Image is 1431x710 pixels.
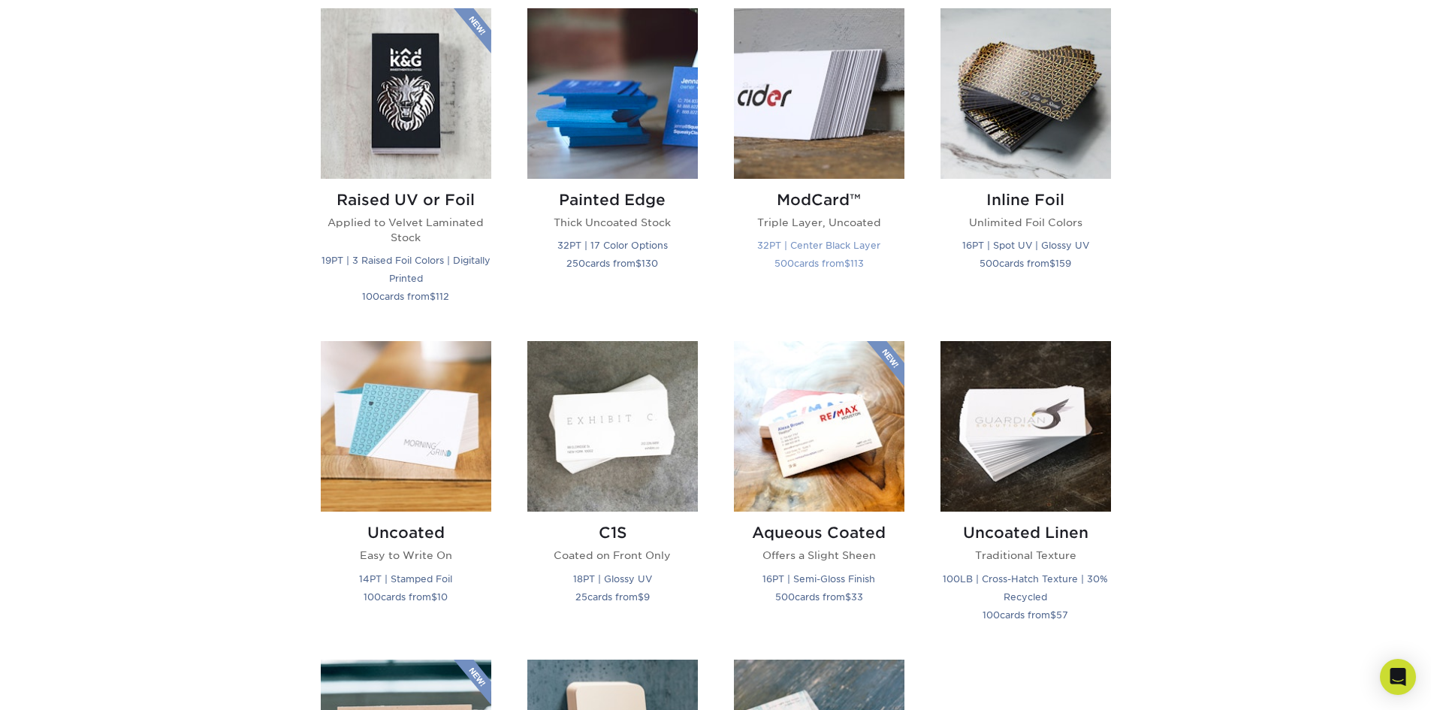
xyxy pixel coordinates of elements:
img: C1S Business Cards [527,341,698,512]
span: 33 [851,591,863,603]
img: Uncoated Business Cards [321,341,491,512]
span: $ [638,591,644,603]
div: Open Intercom Messenger [1380,659,1416,695]
h2: Raised UV or Foil [321,191,491,209]
span: 159 [1055,258,1071,269]
span: 112 [436,291,449,302]
span: $ [1049,258,1055,269]
h2: C1S [527,524,698,542]
p: Traditional Texture [940,548,1111,563]
img: Inline Foil Business Cards [940,8,1111,179]
span: 500 [775,591,795,603]
h2: ModCard™ [734,191,904,209]
span: 10 [437,591,448,603]
span: $ [431,591,437,603]
span: $ [845,591,851,603]
small: 19PT | 3 Raised Foil Colors | Digitally Printed [322,255,491,284]
small: cards from [775,591,863,603]
img: Aqueous Coated Business Cards [734,341,904,512]
span: $ [635,258,642,269]
p: Applied to Velvet Laminated Stock [321,215,491,246]
span: 500 [774,258,794,269]
p: Unlimited Foil Colors [940,215,1111,230]
a: Uncoated Business Cards Uncoated Easy to Write On 14PT | Stamped Foil 100cards from$10 [321,341,491,641]
small: 16PT | Semi-Gloss Finish [762,573,875,585]
small: 14PT | Stamped Foil [359,573,452,585]
span: 100 [362,291,379,302]
small: cards from [575,591,650,603]
small: 32PT | 17 Color Options [557,240,668,251]
h2: Uncoated [321,524,491,542]
a: Uncoated Linen Business Cards Uncoated Linen Traditional Texture 100LB | Cross-Hatch Texture | 30... [940,341,1111,641]
h2: Aqueous Coated [734,524,904,542]
span: 113 [850,258,864,269]
a: Raised UV or Foil Business Cards Raised UV or Foil Applied to Velvet Laminated Stock 19PT | 3 Rai... [321,8,491,324]
img: New Product [867,341,904,386]
img: Uncoated Linen Business Cards [940,341,1111,512]
small: cards from [362,291,449,302]
span: 500 [980,258,999,269]
span: $ [1050,609,1056,621]
a: ModCard™ Business Cards ModCard™ Triple Layer, Uncoated 32PT | Center Black Layer 500cards from$113 [734,8,904,324]
p: Thick Uncoated Stock [527,215,698,230]
span: $ [844,258,850,269]
h2: Inline Foil [940,191,1111,209]
span: 100 [364,591,381,603]
img: New Product [454,8,491,53]
span: 57 [1056,609,1068,621]
span: 130 [642,258,658,269]
img: New Product [454,660,491,705]
img: Painted Edge Business Cards [527,8,698,179]
h2: Uncoated Linen [940,524,1111,542]
small: cards from [983,609,1068,621]
img: Raised UV or Foil Business Cards [321,8,491,179]
small: 100LB | Cross-Hatch Texture | 30% Recycled [943,573,1108,603]
img: ModCard™ Business Cards [734,8,904,179]
p: Triple Layer, Uncoated [734,215,904,230]
p: Easy to Write On [321,548,491,563]
span: 9 [644,591,650,603]
span: 100 [983,609,1000,621]
small: cards from [364,591,448,603]
a: Inline Foil Business Cards Inline Foil Unlimited Foil Colors 16PT | Spot UV | Glossy UV 500cards ... [940,8,1111,324]
span: 25 [575,591,587,603]
p: Offers a Slight Sheen [734,548,904,563]
small: 32PT | Center Black Layer [757,240,880,251]
small: cards from [774,258,864,269]
small: cards from [566,258,658,269]
small: cards from [980,258,1071,269]
span: $ [430,291,436,302]
p: Coated on Front Only [527,548,698,563]
h2: Painted Edge [527,191,698,209]
small: 18PT | Glossy UV [573,573,652,585]
small: 16PT | Spot UV | Glossy UV [962,240,1089,251]
span: 250 [566,258,585,269]
a: C1S Business Cards C1S Coated on Front Only 18PT | Glossy UV 25cards from$9 [527,341,698,641]
a: Painted Edge Business Cards Painted Edge Thick Uncoated Stock 32PT | 17 Color Options 250cards fr... [527,8,698,324]
a: Aqueous Coated Business Cards Aqueous Coated Offers a Slight Sheen 16PT | Semi-Gloss Finish 500ca... [734,341,904,641]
